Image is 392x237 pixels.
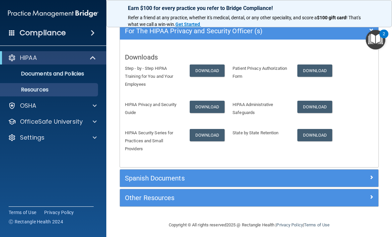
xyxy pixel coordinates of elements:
[20,54,37,62] p: HIPAA
[125,64,180,88] p: Step - by - Step HIPAA Training for You and Your Employees
[304,222,330,227] a: Terms of Use
[8,102,97,110] a: OSHA
[317,15,346,20] strong: $100 gift card
[4,86,95,93] p: Resources
[190,129,225,141] a: Download
[366,30,385,50] button: Open Resource Center, 2 new notifications
[8,118,97,126] a: OfficeSafe University
[233,101,287,117] p: HIPAA Administrative Safeguards
[125,194,309,201] h5: Other Resources
[125,173,373,183] a: Spanish Documents
[125,129,180,153] p: HIPAA Security Series for Practices and Small Providers
[20,134,45,142] p: Settings
[128,214,370,236] div: Copyright © All rights reserved 2025 @ Rectangle Health | |
[125,54,373,61] h5: Downloads
[128,15,362,27] span: ! That's what we call a win-win.
[125,27,309,35] h5: For The HIPAA Privacy and Security Officer (s)
[4,70,95,77] p: Documents and Policies
[233,64,287,80] p: Patient Privacy Authorization Form
[20,102,37,110] p: OSHA
[20,118,83,126] p: OfficeSafe University
[175,22,200,27] strong: Get Started
[128,15,317,20] span: Refer a friend at any practice, whether it's medical, dental, or any other speciality, and score a
[125,101,180,117] p: HIPAA Privacy and Security Guide
[128,5,370,11] p: Earn $100 for every practice you refer to Bridge Compliance!
[175,22,201,27] a: Get Started
[44,209,74,216] a: Privacy Policy
[297,64,333,77] a: Download
[383,34,385,43] div: 2
[190,101,225,113] a: Download
[297,129,333,141] a: Download
[8,134,97,142] a: Settings
[9,218,63,225] span: Ⓒ Rectangle Health 2024
[8,54,96,62] a: HIPAA
[125,175,309,182] h5: Spanish Documents
[233,129,287,137] p: State by State Retention
[8,7,98,20] img: PMB logo
[20,28,66,38] h4: Compliance
[9,209,36,216] a: Terms of Use
[190,64,225,77] a: Download
[125,26,373,36] a: For The HIPAA Privacy and Security Officer (s)
[276,222,303,227] a: Privacy Policy
[125,192,373,203] a: Other Resources
[297,101,333,113] a: Download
